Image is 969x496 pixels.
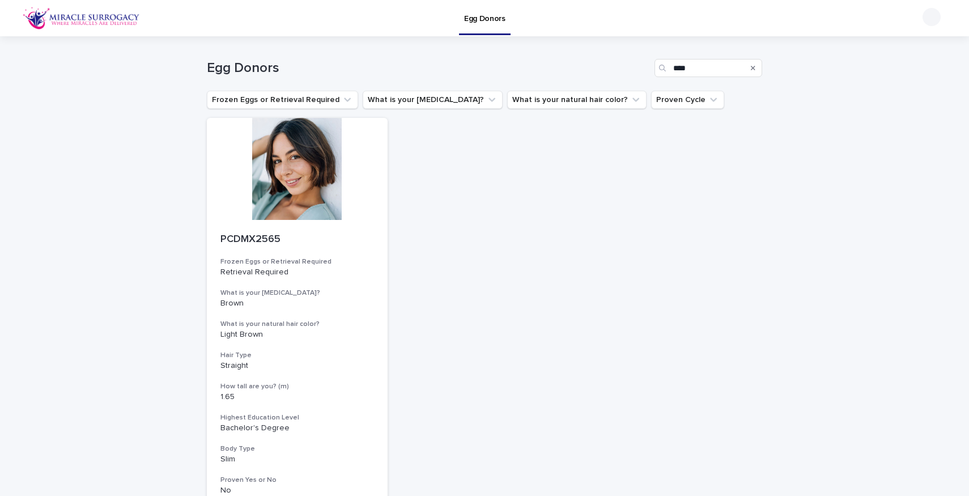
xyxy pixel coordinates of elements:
button: Proven Cycle [651,91,724,109]
h3: How tall are you? (m) [220,382,374,391]
h3: Frozen Eggs or Retrieval Required [220,257,374,266]
p: 1.65 [220,392,374,402]
h3: Highest Education Level [220,413,374,422]
p: Slim [220,455,374,464]
h3: Proven Yes or No [220,476,374,485]
button: Frozen Eggs or Retrieval Required [207,91,358,109]
p: Bachelor's Degree [220,423,374,433]
p: No [220,486,374,495]
p: Retrieval Required [220,268,374,277]
p: Brown [220,299,374,308]
h1: Egg Donors [207,60,650,77]
h3: Hair Type [220,351,374,360]
button: What is your natural hair color? [507,91,647,109]
p: PCDMX2565 [220,234,374,246]
h3: What is your [MEDICAL_DATA]? [220,289,374,298]
input: Search [654,59,762,77]
p: Straight [220,361,374,371]
button: What is your eye color? [363,91,503,109]
img: OiFFDOGZQuirLhrlO1ag [23,7,140,29]
h3: Body Type [220,444,374,453]
h3: What is your natural hair color? [220,320,374,329]
p: Light Brown [220,330,374,340]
